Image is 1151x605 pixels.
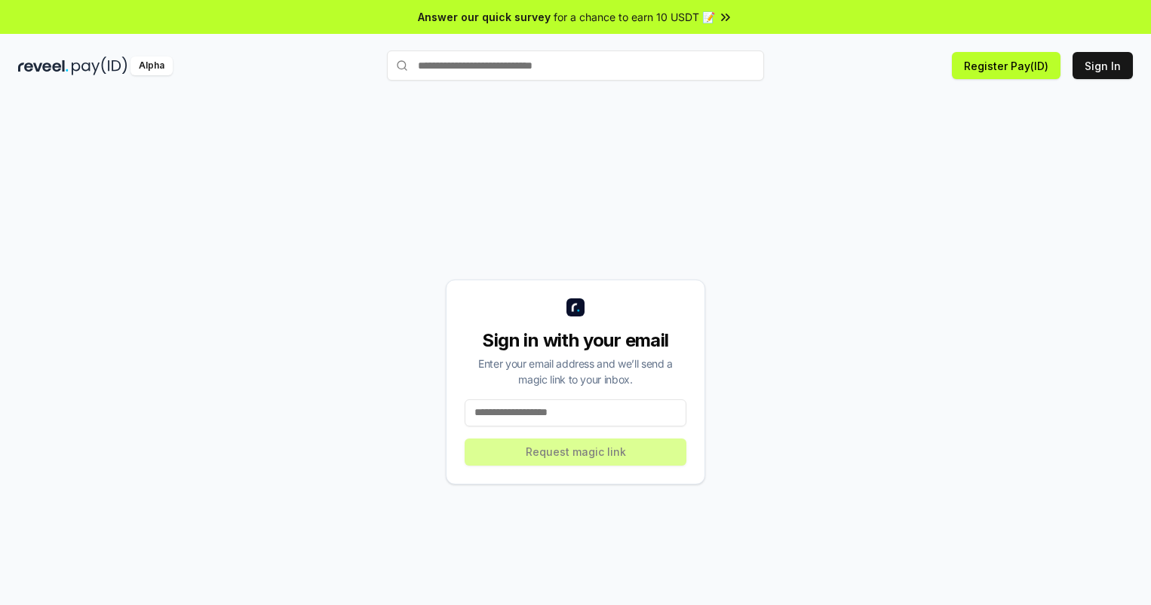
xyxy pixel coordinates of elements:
button: Sign In [1073,52,1133,79]
span: Answer our quick survey [418,9,551,25]
img: reveel_dark [18,57,69,75]
div: Alpha [130,57,173,75]
div: Sign in with your email [465,328,686,353]
img: logo_small [566,298,585,316]
div: Enter your email address and we’ll send a magic link to your inbox. [465,356,686,387]
span: for a chance to earn 10 USDT 📝 [554,9,715,25]
img: pay_id [72,57,127,75]
button: Register Pay(ID) [952,52,1060,79]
